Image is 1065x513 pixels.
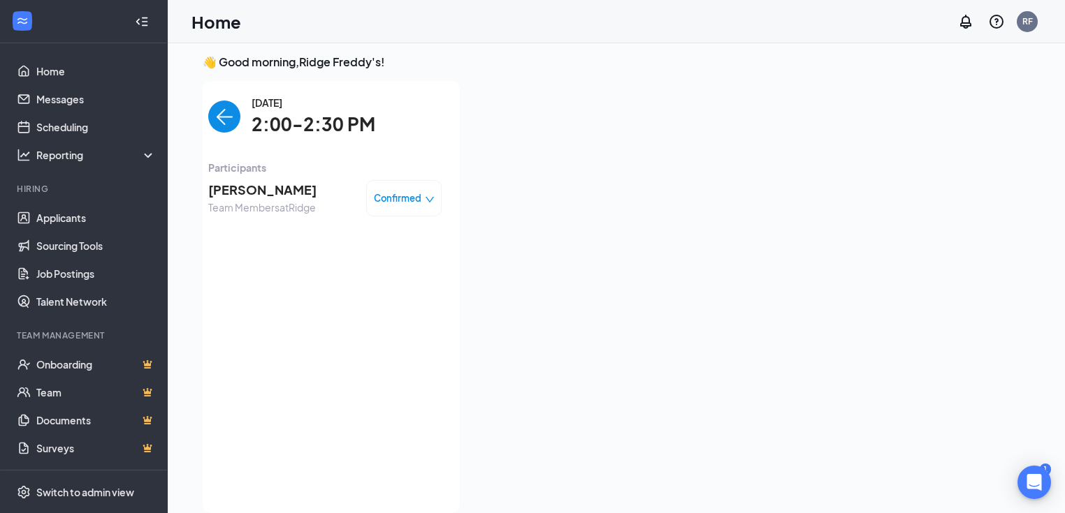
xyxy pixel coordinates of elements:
[17,148,31,162] svg: Analysis
[252,95,375,110] span: [DATE]
[36,288,156,315] a: Talent Network
[1022,15,1033,27] div: RF
[988,13,1005,30] svg: QuestionInfo
[374,191,421,205] span: Confirmed
[425,195,435,205] span: down
[36,204,156,232] a: Applicants
[36,378,156,406] a: TeamCrown
[36,434,156,462] a: SurveysCrown
[36,485,134,499] div: Switch to admin view
[36,113,156,141] a: Scheduling
[1040,463,1051,475] div: 1
[17,485,31,499] svg: Settings
[208,101,240,133] button: back-button
[957,13,974,30] svg: Notifications
[135,15,149,29] svg: Collapse
[208,160,442,175] span: Participants
[36,85,156,113] a: Messages
[36,260,156,288] a: Job Postings
[203,54,1030,70] h3: 👋 Good morning, Ridge Freddy's !
[15,14,29,28] svg: WorkstreamLogo
[17,183,153,195] div: Hiring
[36,57,156,85] a: Home
[208,200,317,215] span: Team Members at Ridge
[208,180,317,200] span: [PERSON_NAME]
[1017,466,1051,499] div: Open Intercom Messenger
[36,350,156,378] a: OnboardingCrown
[191,10,241,34] h1: Home
[36,148,157,162] div: Reporting
[17,329,153,341] div: Team Management
[36,406,156,434] a: DocumentsCrown
[252,110,375,139] span: 2:00-2:30 PM
[36,232,156,260] a: Sourcing Tools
